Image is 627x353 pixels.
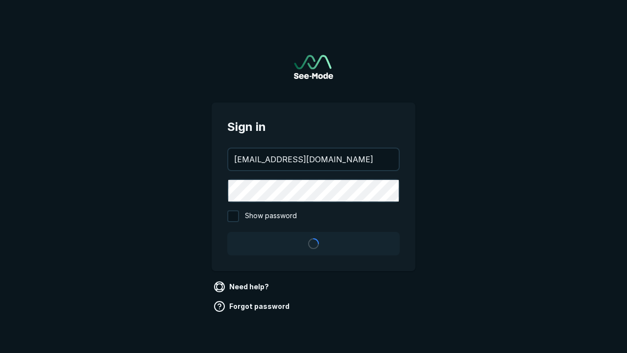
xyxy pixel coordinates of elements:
a: Need help? [212,279,273,295]
a: Forgot password [212,299,293,314]
img: See-Mode Logo [294,55,333,79]
input: your@email.com [228,149,399,170]
a: Go to sign in [294,55,333,79]
span: Show password [245,210,297,222]
span: Sign in [227,118,400,136]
